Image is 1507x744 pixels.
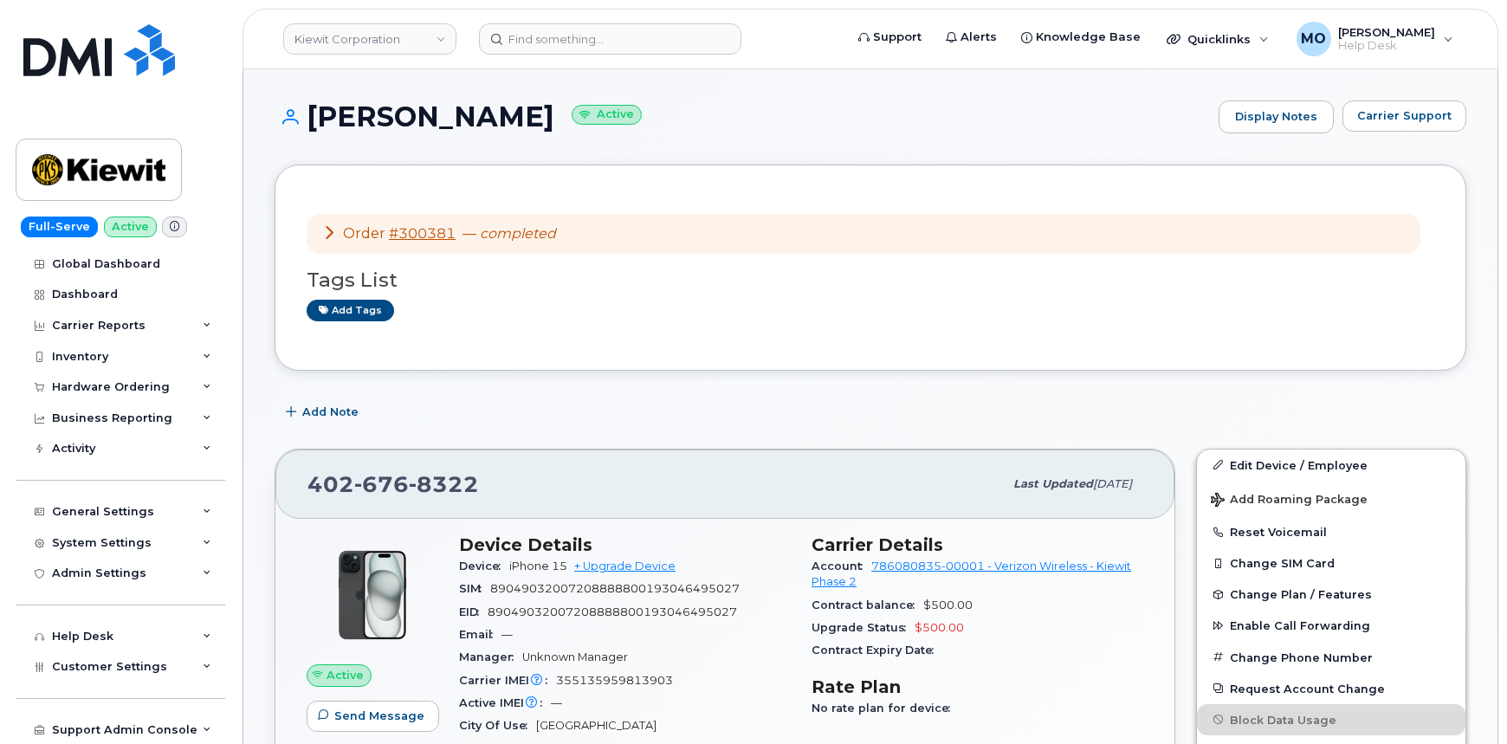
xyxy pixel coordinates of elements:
[1197,450,1465,481] a: Edit Device / Employee
[812,644,942,657] span: Contract Expiry Date
[1357,107,1452,124] span: Carrier Support
[509,560,567,573] span: iPhone 15
[1197,673,1465,704] button: Request Account Change
[459,696,551,709] span: Active IMEI
[1013,477,1093,490] span: Last updated
[1197,547,1465,579] button: Change SIM Card
[389,225,456,242] a: #300381
[574,560,676,573] a: + Upgrade Device
[812,676,1143,697] h3: Rate Plan
[1211,493,1368,509] span: Add Roaming Package
[490,582,740,595] span: 89049032007208888800193046495027
[812,560,1131,588] a: 786080835-00001 - Verizon Wireless - Kiewit Phase 2
[536,719,656,732] span: [GEOGRAPHIC_DATA]
[812,621,915,634] span: Upgrade Status
[459,582,490,595] span: SIM
[1432,669,1494,731] iframe: Messenger Launcher
[556,674,673,687] span: 355135959813903
[459,534,791,555] h3: Device Details
[1230,619,1370,632] span: Enable Call Forwarding
[923,598,973,611] span: $500.00
[409,471,479,497] span: 8322
[459,719,536,732] span: City Of Use
[480,225,556,242] em: completed
[307,269,1434,291] h3: Tags List
[302,404,359,420] span: Add Note
[522,650,628,663] span: Unknown Manager
[1342,100,1466,132] button: Carrier Support
[812,598,923,611] span: Contract balance
[1093,477,1132,490] span: [DATE]
[1197,704,1465,735] button: Block Data Usage
[1197,610,1465,641] button: Enable Call Forwarding
[307,471,479,497] span: 402
[1230,588,1372,601] span: Change Plan / Features
[275,101,1210,132] h1: [PERSON_NAME]
[812,560,871,573] span: Account
[812,702,959,715] span: No rate plan for device
[307,300,394,321] a: Add tags
[334,708,424,724] span: Send Message
[459,605,488,618] span: EID
[488,605,737,618] span: 89049032007208888800193046495027
[1197,516,1465,547] button: Reset Voicemail
[462,225,556,242] span: —
[551,696,562,709] span: —
[915,621,964,634] span: $500.00
[327,667,364,683] span: Active
[354,471,409,497] span: 676
[501,628,513,641] span: —
[572,105,642,125] small: Active
[459,674,556,687] span: Carrier IMEI
[320,543,424,647] img: iPhone_15_Black.png
[1197,481,1465,516] button: Add Roaming Package
[459,650,522,663] span: Manager
[275,397,373,428] button: Add Note
[1197,579,1465,610] button: Change Plan / Features
[812,534,1143,555] h3: Carrier Details
[459,560,509,573] span: Device
[343,225,385,242] span: Order
[459,628,501,641] span: Email
[307,701,439,732] button: Send Message
[1219,100,1334,133] a: Display Notes
[1197,642,1465,673] button: Change Phone Number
